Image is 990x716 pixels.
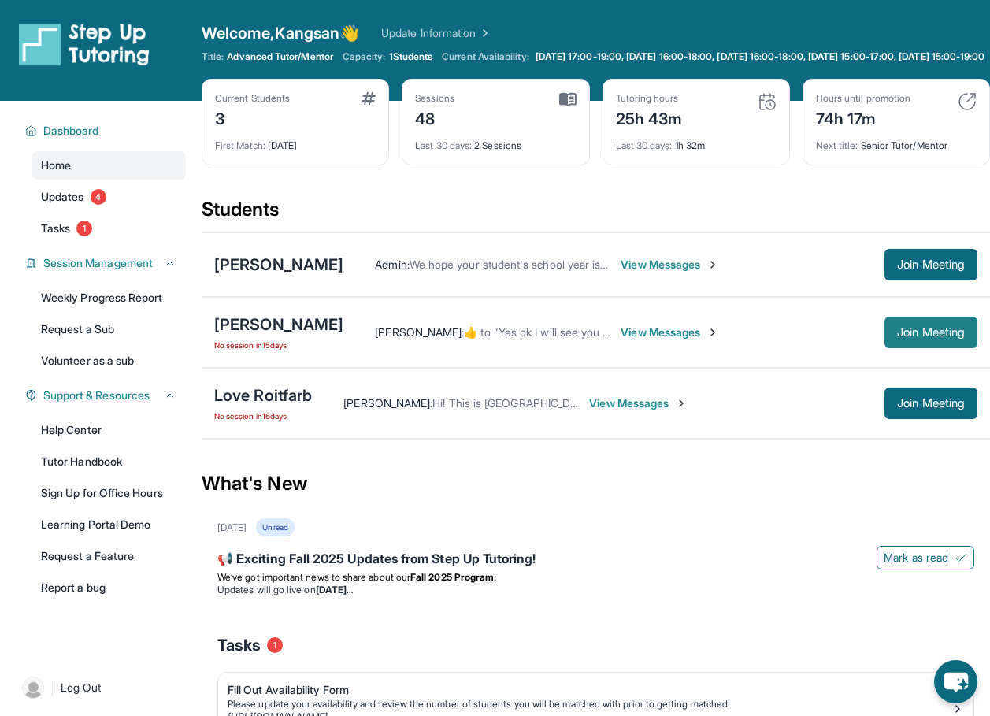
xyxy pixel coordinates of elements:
span: Tasks [217,634,261,656]
span: | [50,678,54,697]
div: What's New [202,449,990,518]
span: [PERSON_NAME] : [343,396,432,410]
div: 3 [215,105,290,130]
div: [DATE] [217,521,247,534]
button: Join Meeting [884,317,977,348]
span: Join Meeting [897,399,965,408]
button: chat-button [934,660,977,703]
span: 1 Students [389,50,433,63]
div: Fill Out Availability Form [228,682,951,698]
span: Capacity: [343,50,386,63]
img: Chevron-Right [675,397,688,410]
span: Updates [41,189,84,205]
span: Current Availability: [442,50,528,63]
img: card [559,92,577,106]
span: Session Management [43,255,153,271]
a: |Log Out [16,670,186,705]
a: Update Information [381,25,491,41]
img: Chevron Right [476,25,491,41]
div: Tutoring hours [616,92,683,105]
span: Mark as read [884,550,948,566]
span: ​👍​ to “ Yes ok I will see you [DATE] at 4:30 ” [464,325,680,339]
a: Sign Up for Office Hours [32,479,186,507]
div: 2 Sessions [415,130,576,152]
span: Join Meeting [897,328,965,337]
span: No session in 16 days [214,410,312,422]
button: Support & Resources [37,388,176,403]
span: Dashboard [43,123,99,139]
button: Mark as read [877,546,974,569]
a: Request a Feature [32,542,186,570]
img: Chevron-Right [706,258,719,271]
span: Next title : [816,139,858,151]
div: Hours until promotion [816,92,910,105]
div: Senior Tutor/Mentor [816,130,977,152]
img: card [362,92,376,105]
div: Love Roitfarb [214,384,312,406]
li: Updates will go live on [217,584,974,596]
span: 1 [76,221,92,236]
span: 1 [267,637,283,653]
a: Home [32,151,186,180]
div: [PERSON_NAME] [214,254,343,276]
span: Last 30 days : [616,139,673,151]
a: Updates4 [32,183,186,211]
button: Join Meeting [884,249,977,280]
div: Sessions [415,92,454,105]
a: Request a Sub [32,315,186,343]
div: Please update your availability and review the number of students you will be matched with prior ... [228,698,951,710]
img: user-img [22,677,44,699]
div: 74h 17m [816,105,910,130]
div: 1h 32m [616,130,777,152]
a: Report a bug [32,573,186,602]
span: Title: [202,50,224,63]
a: Learning Portal Demo [32,510,186,539]
div: [PERSON_NAME] [214,313,343,336]
span: Last 30 days : [415,139,472,151]
span: Hi! This is [GEOGRAPHIC_DATA]. [432,396,595,410]
span: 4 [91,189,106,205]
strong: [DATE] [316,584,353,595]
img: logo [19,22,150,66]
span: Tasks [41,221,70,236]
span: First Match : [215,139,265,151]
strong: Fall 2025 Program: [410,571,496,583]
span: We’ve got important news to share about our [217,571,410,583]
span: Join Meeting [897,260,965,269]
a: Volunteer as a sub [32,347,186,375]
span: View Messages [621,325,719,340]
span: Admin : [375,258,409,271]
img: card [958,92,977,111]
div: [DATE] [215,130,376,152]
span: Home [41,158,71,173]
span: [PERSON_NAME] : [375,325,464,339]
button: Dashboard [37,123,176,139]
span: Support & Resources [43,388,150,403]
button: Join Meeting [884,388,977,419]
a: Tutor Handbook [32,447,186,476]
div: 25h 43m [616,105,683,130]
span: No session in 15 days [214,339,343,351]
img: Chevron-Right [706,326,719,339]
span: Log Out [61,680,102,696]
div: 48 [415,105,454,130]
img: card [758,92,777,111]
a: Weekly Progress Report [32,284,186,312]
span: Welcome, Kangsan 👋 [202,22,359,44]
span: View Messages [621,257,719,273]
div: Unread [256,518,294,536]
span: [DATE] 17:00-19:00, [DATE] 16:00-18:00, [DATE] 16:00-18:00, [DATE] 15:00-17:00, [DATE] 15:00-19:00 [536,50,985,63]
span: Advanced Tutor/Mentor [227,50,332,63]
div: Current Students [215,92,290,105]
a: Tasks1 [32,214,186,243]
div: 📢 Exciting Fall 2025 Updates from Step Up Tutoring! [217,549,974,571]
a: [DATE] 17:00-19:00, [DATE] 16:00-18:00, [DATE] 16:00-18:00, [DATE] 15:00-17:00, [DATE] 15:00-19:00 [532,50,988,63]
img: Mark as read [955,551,967,564]
span: View Messages [589,395,688,411]
div: Students [202,197,990,232]
button: Session Management [37,255,176,271]
a: Help Center [32,416,186,444]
